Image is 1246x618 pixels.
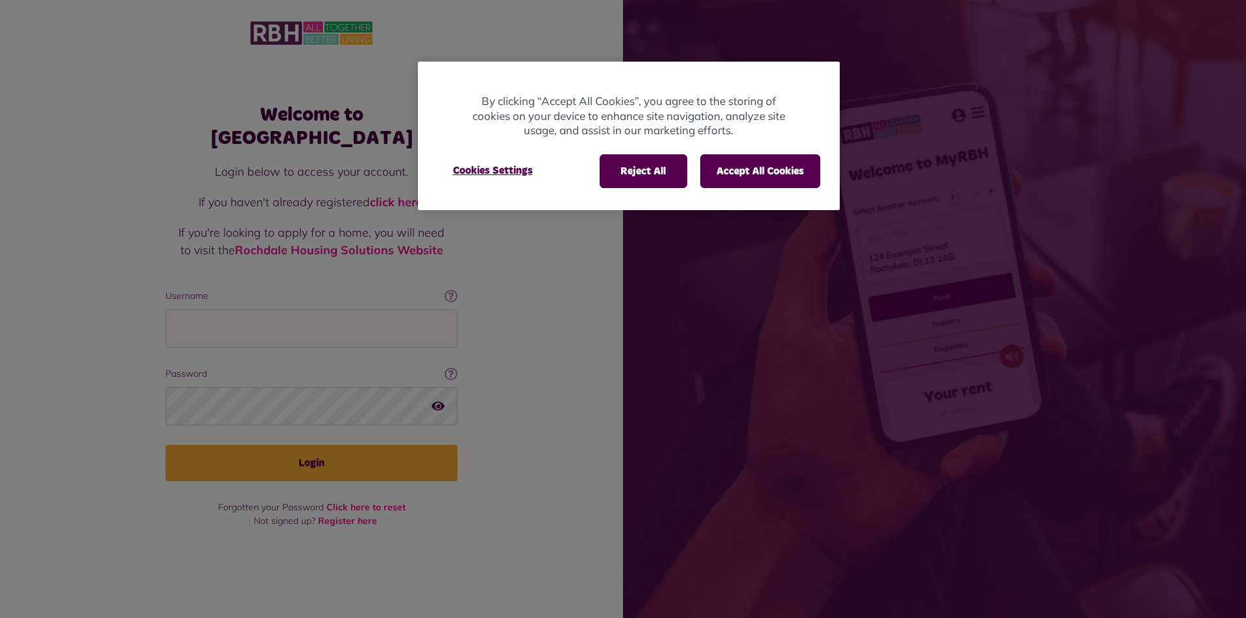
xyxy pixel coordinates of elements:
[470,94,788,138] p: By clicking “Accept All Cookies”, you agree to the storing of cookies on your device to enhance s...
[437,154,548,187] button: Cookies Settings
[600,154,687,188] button: Reject All
[418,62,840,210] div: Cookie banner
[700,154,820,188] button: Accept All Cookies
[418,62,840,210] div: Privacy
